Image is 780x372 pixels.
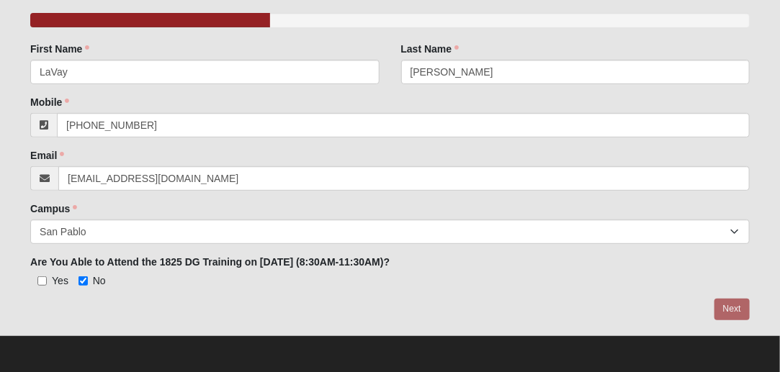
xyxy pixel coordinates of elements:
[401,42,460,56] label: Last Name
[30,95,69,109] label: Mobile
[37,276,47,286] input: Yes
[30,148,64,163] label: Email
[30,42,89,56] label: First Name
[52,275,68,286] span: Yes
[30,255,390,269] label: Are You Able to Attend the 1825 DG Training on [DATE] (8:30AM-11:30AM)?
[93,275,106,286] span: No
[30,201,77,216] label: Campus
[79,276,88,286] input: No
